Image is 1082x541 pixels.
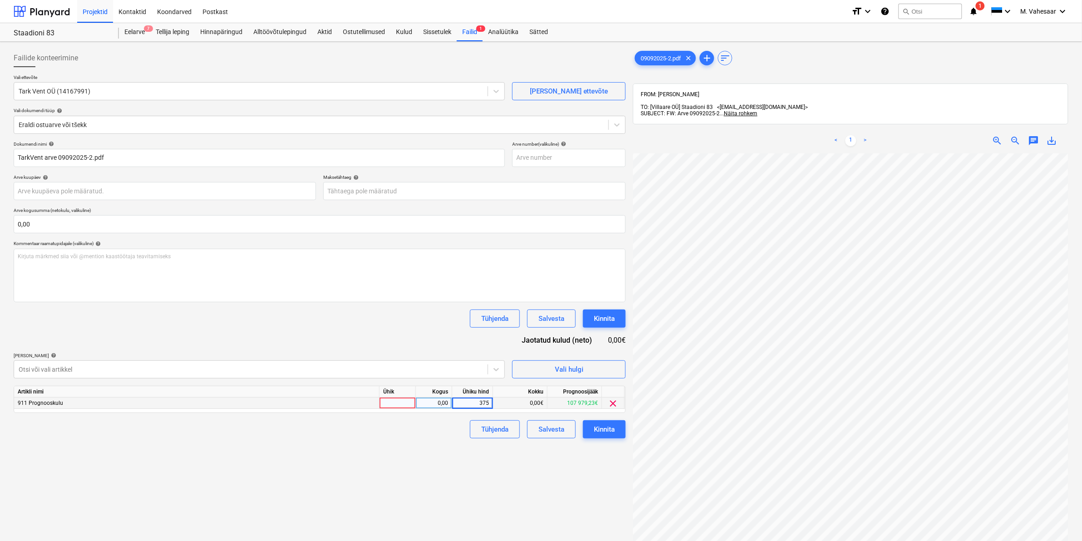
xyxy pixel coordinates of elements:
button: [PERSON_NAME] ettevõte [512,82,626,100]
div: Salvesta [539,313,564,325]
div: 0,00€ [607,335,626,345]
span: zoom_out [1010,135,1021,146]
span: Näita rohkem [724,110,757,117]
div: [PERSON_NAME] [14,353,505,359]
div: Staadioni 83 [14,29,108,38]
a: Sissetulek [418,23,457,41]
div: Kinnita [594,313,615,325]
a: Tellija leping [150,23,195,41]
span: 7 [144,25,153,32]
span: help [41,175,48,180]
div: Eelarve [119,23,150,41]
div: Kogus [416,386,452,398]
div: 107 979,23€ [548,398,602,409]
span: TO: [Villaare OÜ] Staadioni 83 <[EMAIL_ADDRESS][DOMAIN_NAME]> [641,104,808,110]
span: clear [683,53,694,64]
span: sort [720,53,731,64]
button: Kinnita [583,420,626,438]
div: 09092025-2.pdf [635,51,696,65]
span: add [702,53,712,64]
button: Tühjenda [470,310,520,328]
p: Arve kogusumma (netokulu, valikuline) [14,207,626,215]
a: Hinnapäringud [195,23,248,41]
div: Ühik [380,386,416,398]
span: help [55,108,62,113]
a: Ostutellimused [337,23,390,41]
span: chat [1028,135,1039,146]
div: 0,00 [420,398,448,409]
span: help [351,175,359,180]
span: help [559,141,566,147]
div: Kokku [493,386,548,398]
div: Jaotatud kulud (neto) [508,335,607,345]
div: Maksetähtaeg [323,174,626,180]
a: Kulud [390,23,418,41]
a: Sätted [524,23,553,41]
div: [PERSON_NAME] ettevõte [530,85,608,97]
a: Page 1 is your current page [845,135,856,146]
div: Tühjenda [481,423,509,435]
a: Eelarve7 [119,23,150,41]
div: Arve number (valikuline) [512,141,626,147]
span: FROM: [PERSON_NAME] [641,91,699,98]
button: Kinnita [583,310,626,328]
span: help [94,241,101,246]
a: Failid1 [457,23,483,41]
div: Salvesta [539,423,564,435]
div: Vali hulgi [555,364,583,375]
input: Dokumendi nimi [14,149,505,167]
a: Analüütika [483,23,524,41]
span: 1 [476,25,485,32]
div: Vali dokumendi tüüp [14,108,626,113]
span: 09092025-2.pdf [635,55,687,62]
p: Vali ettevõte [14,74,505,82]
button: Vali hulgi [512,360,626,379]
div: Prognoosijääk [548,386,602,398]
button: Salvesta [527,310,576,328]
input: Arve kuupäeva pole määratud. [14,182,316,200]
div: Failid [457,23,483,41]
input: Arve kogusumma (netokulu, valikuline) [14,215,626,233]
span: 911 Prognooskulu [18,400,63,406]
div: Arve kuupäev [14,174,316,180]
span: zoom_in [992,135,1003,146]
span: save_alt [1047,135,1057,146]
button: Salvesta [527,420,576,438]
a: Next page [860,135,871,146]
div: Tühjenda [481,313,509,325]
a: Previous page [831,135,842,146]
span: clear [608,398,619,409]
a: Aktid [312,23,337,41]
input: Tähtaega pole määratud [323,182,626,200]
div: Ühiku hind [452,386,493,398]
span: ... [720,110,757,117]
span: help [49,353,56,358]
input: Arve number [512,149,626,167]
div: Kommentaar raamatupidajale (valikuline) [14,241,626,246]
div: Dokumendi nimi [14,141,505,147]
span: Failide konteerimine [14,53,78,64]
div: Kinnita [594,423,615,435]
button: Tühjenda [470,420,520,438]
div: Artikli nimi [14,386,380,398]
div: 0,00€ [493,398,548,409]
span: help [47,141,54,147]
span: SUBJECT: FW: Arve 09092025-2 [641,110,720,117]
a: Alltöövõtulepingud [248,23,312,41]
